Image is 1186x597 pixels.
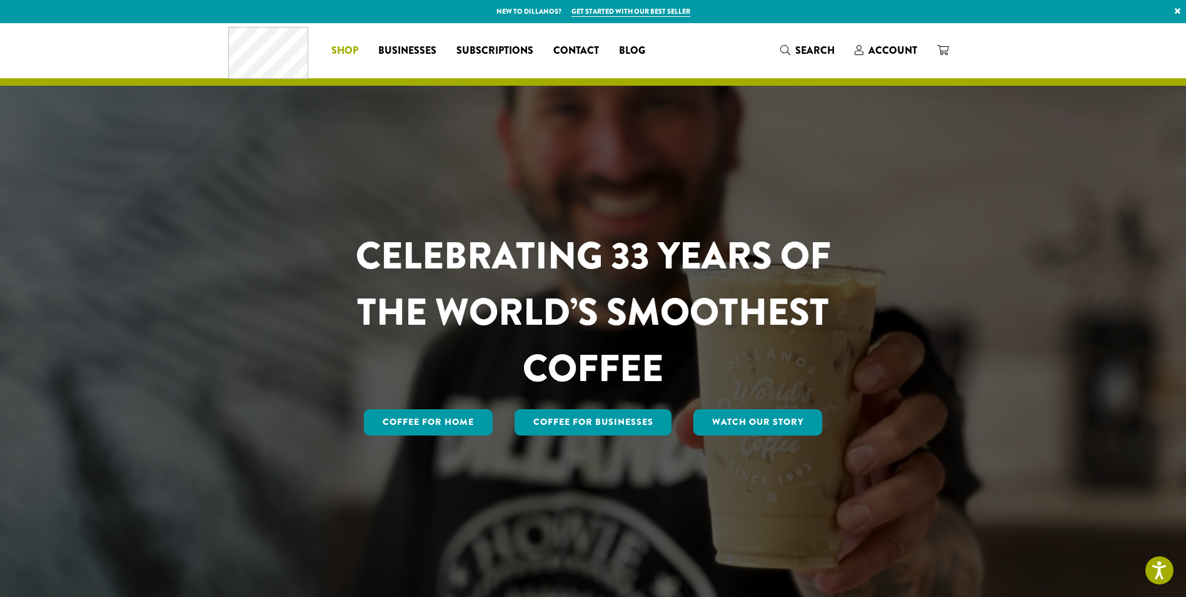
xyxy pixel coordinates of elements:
[319,228,868,397] h1: CELEBRATING 33 YEARS OF THE WORLD’S SMOOTHEST COFFEE
[378,43,436,59] span: Businesses
[770,40,845,61] a: Search
[619,43,645,59] span: Blog
[364,409,493,436] a: Coffee for Home
[553,43,599,59] span: Contact
[571,6,690,17] a: Get started with our best seller
[456,43,533,59] span: Subscriptions
[331,43,358,59] span: Shop
[795,43,835,58] span: Search
[515,409,672,436] a: Coffee For Businesses
[693,409,822,436] a: Watch Our Story
[321,41,368,61] a: Shop
[868,43,917,58] span: Account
